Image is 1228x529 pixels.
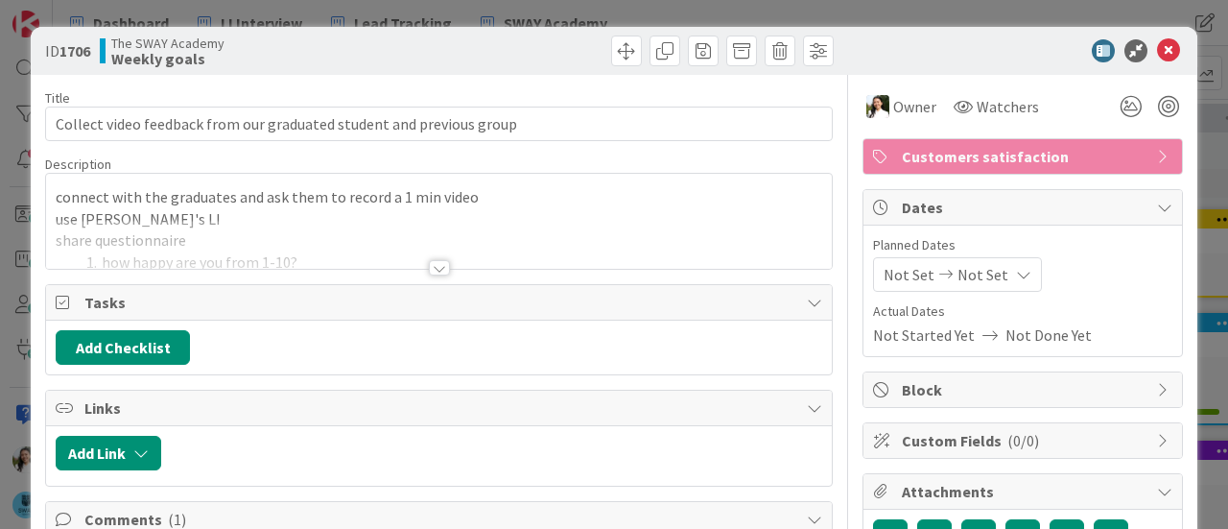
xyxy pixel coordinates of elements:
span: Not Set [884,263,934,286]
span: Description [45,156,111,173]
span: ID [45,39,90,62]
span: Planned Dates [873,235,1172,255]
input: type card name here... [45,107,833,141]
span: ( 1 ) [168,510,186,529]
span: Actual Dates [873,301,1172,322]
button: Add Checklist [56,330,190,365]
span: Links [84,397,797,420]
span: Attachments [902,480,1147,503]
span: Watchers [977,95,1039,118]
button: Add Link [56,436,161,470]
span: ( 0/0 ) [1007,431,1039,450]
span: Dates [902,196,1147,219]
span: Not Done Yet [1005,324,1092,347]
span: Owner [893,95,936,118]
b: Weekly goals [111,51,224,66]
p: use [PERSON_NAME]'s LI [56,208,822,230]
span: Not Set [957,263,1008,286]
p: connect with the graduates and ask them to record a 1 min video [56,186,822,208]
span: Not Started Yet [873,324,975,347]
span: Tasks [84,291,797,314]
span: Customers satisfaction [902,145,1147,168]
span: Block [902,378,1147,401]
span: Custom Fields [902,429,1147,452]
label: Title [45,89,70,107]
img: AK [866,95,889,118]
span: The SWAY Academy [111,36,224,51]
b: 1706 [59,41,90,60]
